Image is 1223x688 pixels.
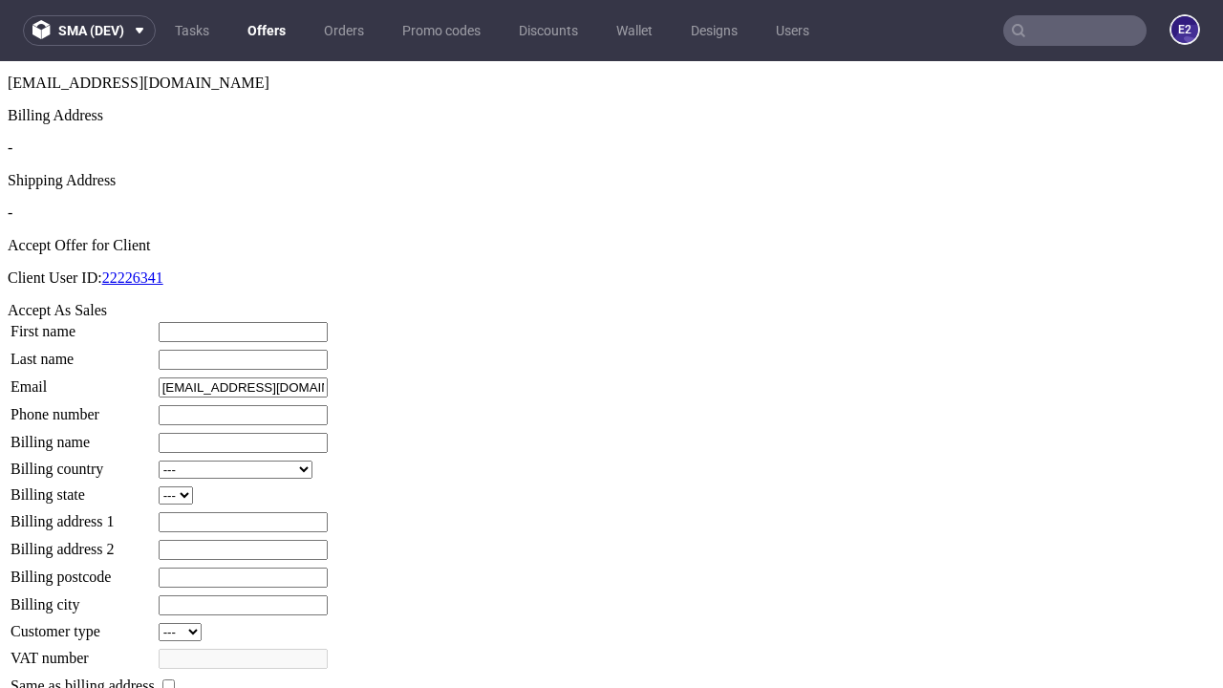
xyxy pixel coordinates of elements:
span: - [8,143,12,160]
a: Designs [679,15,749,46]
td: Last name [10,288,156,310]
span: sma (dev) [58,24,124,37]
a: Discounts [507,15,590,46]
figcaption: e2 [1171,16,1198,43]
td: Billing address 2 [10,478,156,500]
td: Phone number [10,343,156,365]
td: Customer type [10,561,156,581]
span: - [8,78,12,95]
td: Billing city [10,533,156,555]
div: Accept As Sales [8,241,1215,258]
p: Client User ID: [8,208,1215,226]
td: First name [10,260,156,282]
a: Promo codes [391,15,492,46]
span: [EMAIL_ADDRESS][DOMAIN_NAME] [8,13,269,30]
a: 22226341 [102,208,163,225]
td: Billing name [10,371,156,393]
td: Billing postcode [10,505,156,527]
button: sma (dev) [23,15,156,46]
td: VAT number [10,587,156,609]
a: Tasks [163,15,221,46]
div: Billing Address [8,46,1215,63]
td: Billing state [10,424,156,444]
a: Users [764,15,821,46]
td: Email [10,315,156,337]
a: Offers [236,15,297,46]
a: Orders [312,15,375,46]
div: Accept Offer for Client [8,176,1215,193]
td: Billing address 1 [10,450,156,472]
div: Shipping Address [8,111,1215,128]
td: Same as billing address [10,614,156,635]
td: Billing country [10,398,156,419]
a: Wallet [605,15,664,46]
